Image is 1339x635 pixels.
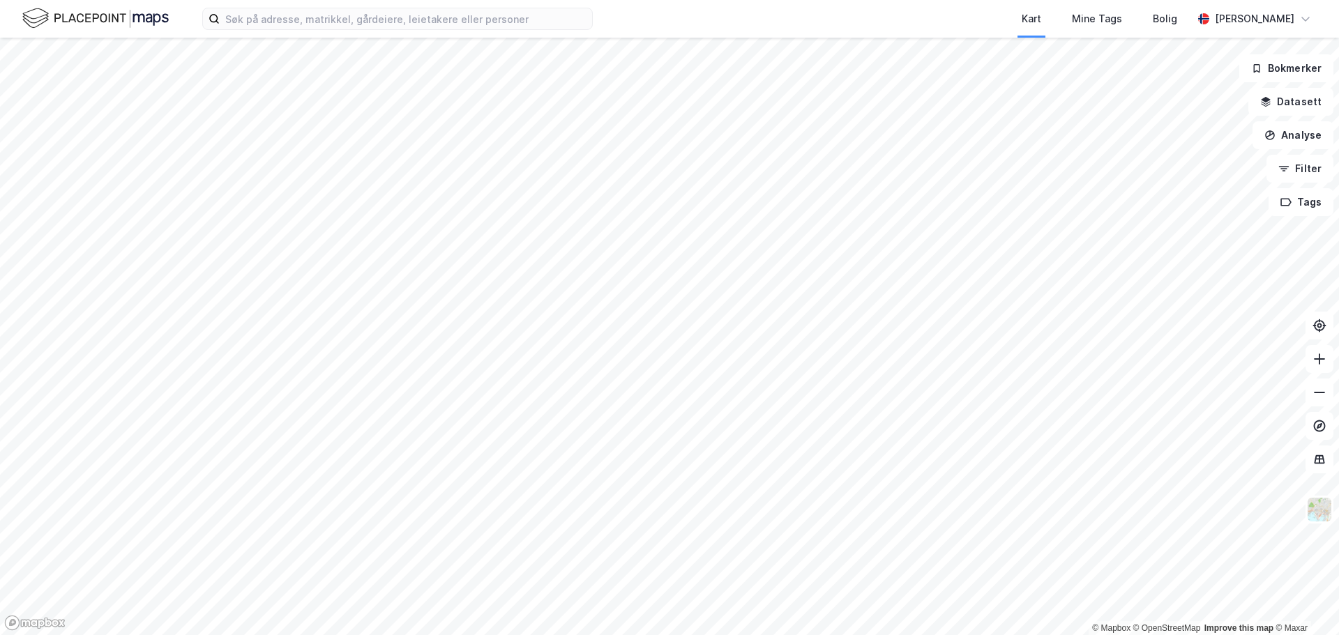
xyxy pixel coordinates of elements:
[1269,568,1339,635] iframe: Chat Widget
[1022,10,1041,27] div: Kart
[22,6,169,31] img: logo.f888ab2527a4732fd821a326f86c7f29.svg
[1072,10,1122,27] div: Mine Tags
[1153,10,1177,27] div: Bolig
[220,8,592,29] input: Søk på adresse, matrikkel, gårdeiere, leietakere eller personer
[1215,10,1294,27] div: [PERSON_NAME]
